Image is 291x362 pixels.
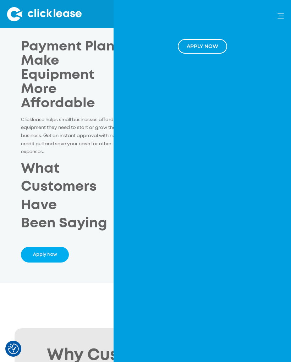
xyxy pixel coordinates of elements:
[270,7,284,18] div: menu
[21,116,128,156] p: Clicklease helps small businesses afford the equipment they need to start or grow their business....
[8,344,19,354] button: Consent Preferences
[8,344,19,354] img: Revisit consent button
[7,7,82,21] img: Clicklease logo
[178,39,227,54] a: Apply NOw
[21,160,128,233] h2: What Customers Have Been Saying
[21,40,128,111] h1: Payment Plans Make Equipment More Affordable
[21,247,69,263] a: Apply Now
